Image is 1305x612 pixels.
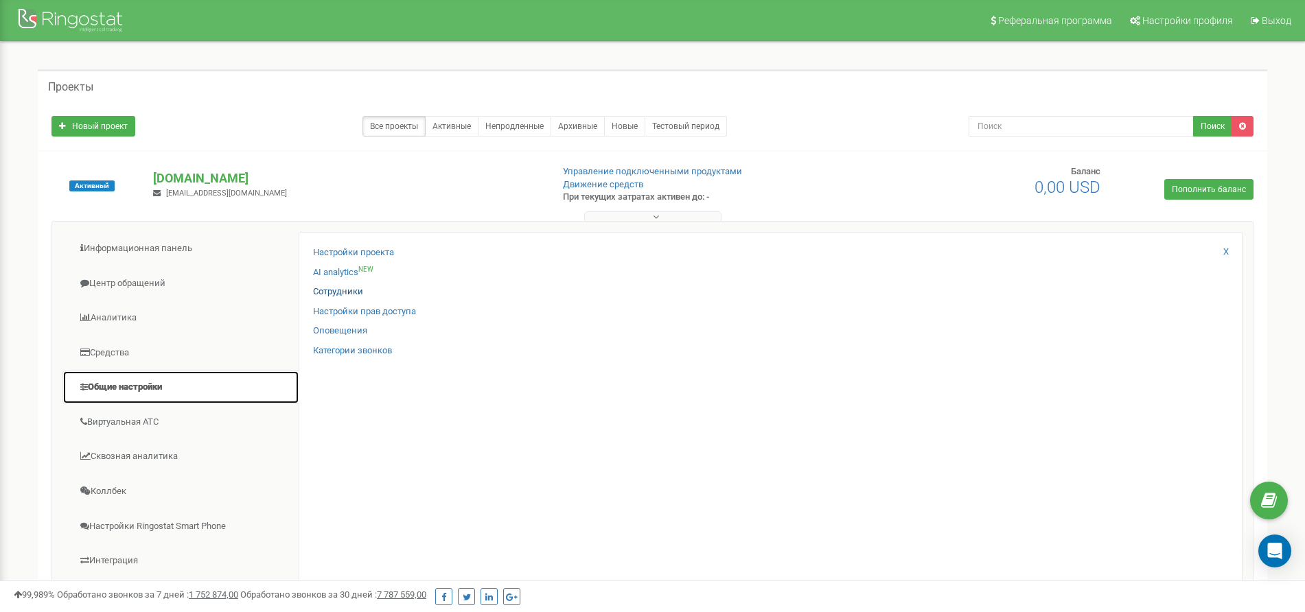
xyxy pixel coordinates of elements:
[425,116,478,137] a: Активные
[313,285,363,298] a: Сотрудники
[57,589,238,600] span: Обработано звонков за 7 дней :
[62,301,299,335] a: Аналитика
[604,116,645,137] a: Новые
[1164,179,1254,200] a: Пополнить баланс
[377,589,426,600] u: 7 787 559,00
[153,169,540,187] p: [DOMAIN_NAME]
[998,15,1112,26] span: Реферальная программа
[1258,534,1291,567] div: Open Intercom Messenger
[69,180,115,191] span: Активный
[51,116,135,137] a: Новый проект
[478,116,551,137] a: Непродленные
[313,266,373,279] a: AI analyticsNEW
[62,510,299,543] a: Настройки Ringostat Smart Phone
[1223,246,1229,259] a: X
[313,305,416,318] a: Настройки прав доступа
[313,325,367,338] a: Оповещения
[1035,178,1100,197] span: 0,00 USD
[62,267,299,301] a: Центр обращений
[313,344,392,357] a: Категории звонков
[358,266,373,273] sup: NEW
[563,191,848,204] p: При текущих затратах активен до: -
[362,116,426,137] a: Все проекты
[563,179,643,189] a: Движение средств
[551,116,605,137] a: Архивные
[62,440,299,473] a: Сквозная аналитика
[62,544,299,578] a: Интеграция
[969,116,1194,137] input: Поиск
[62,475,299,508] a: Коллбек
[240,589,426,600] span: Обработано звонков за 30 дней :
[1071,166,1100,176] span: Баланс
[1142,15,1233,26] span: Настройки профиля
[48,81,93,93] h5: Проекты
[1262,15,1291,26] span: Выход
[14,589,55,600] span: 99,989%
[645,116,727,137] a: Тестовый период
[62,232,299,266] a: Информационная панель
[62,405,299,439] a: Виртуальная АТС
[166,189,287,198] span: [EMAIL_ADDRESS][DOMAIN_NAME]
[62,336,299,370] a: Средства
[313,246,394,259] a: Настройки проекта
[1193,116,1232,137] button: Поиск
[62,370,299,404] a: Общие настройки
[563,166,742,176] a: Управление подключенными продуктами
[189,589,238,600] u: 1 752 874,00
